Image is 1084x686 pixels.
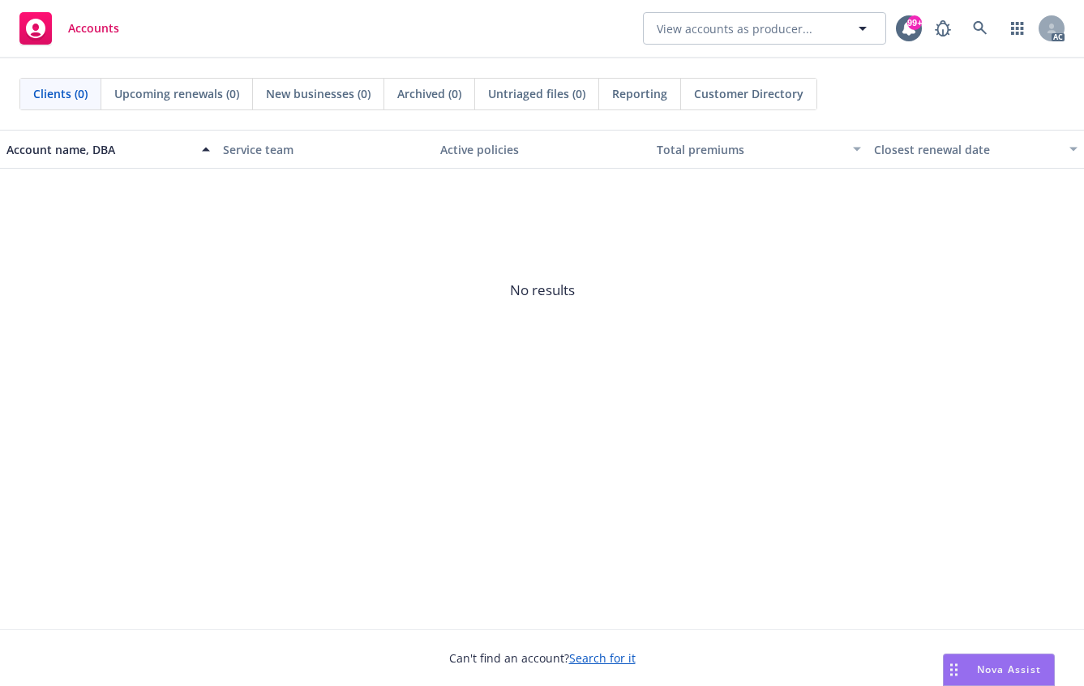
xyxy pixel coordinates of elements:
button: View accounts as producer... [643,12,886,45]
div: Service team [223,141,426,158]
span: Nova Assist [977,662,1041,676]
div: Active policies [440,141,644,158]
span: Clients (0) [33,85,88,102]
div: Drag to move [944,654,964,685]
div: Total premiums [657,141,842,158]
a: Report a Bug [927,12,959,45]
a: Accounts [13,6,126,51]
div: Account name, DBA [6,141,192,158]
span: Accounts [68,22,119,35]
span: Reporting [612,85,667,102]
div: 99+ [907,15,922,30]
button: Active policies [434,130,650,169]
a: Search [964,12,996,45]
span: Archived (0) [397,85,461,102]
a: Switch app [1001,12,1034,45]
button: Nova Assist [943,654,1055,686]
span: Customer Directory [694,85,803,102]
a: Search for it [569,650,636,666]
span: Upcoming renewals (0) [114,85,239,102]
span: View accounts as producer... [657,20,812,37]
span: Untriaged files (0) [488,85,585,102]
button: Total premiums [650,130,867,169]
button: Service team [216,130,433,169]
span: New businesses (0) [266,85,371,102]
div: Closest renewal date [874,141,1060,158]
span: Can't find an account? [449,650,636,667]
button: Closest renewal date [868,130,1084,169]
